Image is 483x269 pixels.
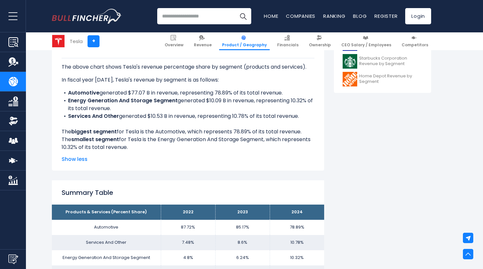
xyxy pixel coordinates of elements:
[286,13,315,19] a: Companies
[235,8,251,24] button: Search
[52,220,161,235] td: Automotive
[399,32,431,50] a: Competitors
[191,32,215,50] a: Revenue
[161,250,215,265] td: 4.8%
[270,220,324,235] td: 78.89%
[222,42,267,48] span: Product / Geography
[68,89,100,96] b: Automotive
[52,9,122,24] img: Bullfincher logo
[306,32,334,50] a: Ownership
[343,54,357,69] img: SBUX logo
[339,70,426,88] a: Home Depot Revenue by Segment
[264,13,278,19] a: Home
[161,220,215,235] td: 87.72%
[52,250,161,265] td: Energy Generation And Storage Segment
[68,97,178,104] b: Energy Generation And Storage Segment
[52,205,161,220] th: Products & Services (Percent Share)
[215,205,270,220] th: 2023
[52,35,65,47] img: TSLA logo
[165,42,183,48] span: Overview
[62,188,314,197] h2: Summary Table
[62,112,314,120] li: generated $10.53 B in revenue, representing 10.78% of its total revenue.
[52,9,122,24] a: Go to homepage
[339,52,426,70] a: Starbucks Corporation Revenue by Segment
[343,72,357,86] img: HD logo
[270,205,324,220] th: 2024
[274,32,301,50] a: Financials
[68,112,119,120] b: Services And Other
[52,235,161,250] td: Services And Other
[270,250,324,265] td: 10.32%
[62,58,314,151] div: The for Tesla is the Automotive, which represents 78.89% of its total revenue. The for Tesla is t...
[359,56,422,67] span: Starbucks Corporation Revenue by Segment
[70,38,83,45] div: Tesla
[402,42,428,48] span: Competitors
[270,235,324,250] td: 10.78%
[277,42,299,48] span: Financials
[338,32,394,50] a: CEO Salary / Employees
[8,116,18,126] img: Ownership
[88,35,100,47] a: +
[161,235,215,250] td: 7.48%
[215,250,270,265] td: 6.24%
[359,73,422,84] span: Home Depot Revenue by Segment
[62,63,314,71] p: The above chart shows Tesla's revenue percentage share by segment (products and services).
[161,205,215,220] th: 2022
[215,220,270,235] td: 85.17%
[374,13,397,19] a: Register
[323,13,345,19] a: Ranking
[405,8,431,24] a: Login
[62,89,314,97] li: generated $77.07 B in revenue, representing 78.89% of its total revenue.
[341,42,391,48] span: CEO Salary / Employees
[62,97,314,112] li: generated $10.09 B in revenue, representing 10.32% of its total revenue.
[71,136,119,143] b: smallest segment
[62,155,314,163] span: Show less
[162,32,186,50] a: Overview
[353,13,367,19] a: Blog
[309,42,331,48] span: Ownership
[71,128,117,135] b: biggest segment
[219,32,270,50] a: Product / Geography
[194,42,212,48] span: Revenue
[62,76,314,84] p: In fiscal year [DATE], Tesla's revenue by segment is as follows:
[215,235,270,250] td: 8.6%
